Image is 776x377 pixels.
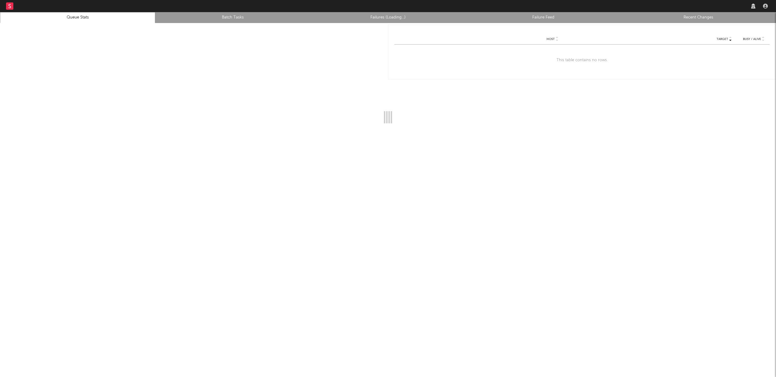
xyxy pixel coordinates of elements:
[469,14,617,21] a: Failure Feed
[3,14,152,21] a: Queue Stats
[159,14,307,21] a: Batch Tasks
[547,37,555,41] span: Host
[394,45,770,76] div: This table contains no rows.
[717,37,728,41] span: Target
[624,14,773,21] a: Recent Changes
[743,37,761,41] span: Busy / Alive
[314,14,462,21] a: Failures (Loading...)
